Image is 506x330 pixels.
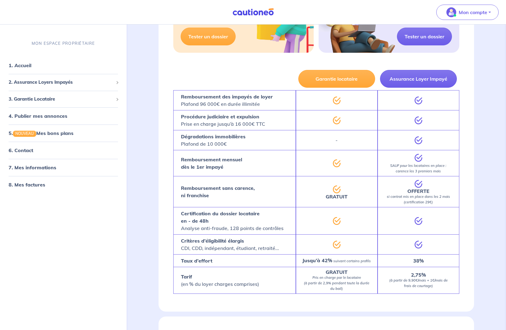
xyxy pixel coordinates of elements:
p: (en % du loyer charges comprises) [181,273,259,288]
a: 4. Publier mes annonces [9,113,67,119]
button: Garantie locataire [298,70,375,88]
p: Prise en charge jusqu’à 16 000€ TTC [181,113,265,128]
div: 2. Assurance Loyers Impayés [2,76,124,88]
p: Plafond 96 000€ en durée illimitée [181,93,273,108]
strong: Critères d’éligibilité élargis [181,238,244,244]
div: 5.NOUVEAUMes bons plans [2,127,124,139]
strong: Certification du dossier locataire en - de 48h [181,210,260,224]
div: 8. Mes factures [2,178,124,191]
strong: Procédure judiciaire et expulsion [181,113,259,120]
a: 6. Contact [9,147,33,153]
strong: 38% [413,258,424,264]
a: Tester un dossier [181,28,236,45]
img: illu_account_valid_menu.svg [446,7,456,17]
p: Mon compte [459,9,487,16]
strong: GRATUIT [326,269,347,275]
div: 4. Publier mes annonces [2,110,124,122]
strong: Remboursement des impayés de loyer [181,94,273,100]
a: 7. Mes informations [9,164,56,171]
em: si contrat mis en place dans les 2 mois (certification 29€) [387,194,450,204]
a: 5.NOUVEAUMes bons plans [9,130,73,136]
span: 2. Assurance Loyers Impayés [9,79,113,86]
em: Pris en charge par le locataire (à partir de 2,9% pendant toute la durée du bail) [304,275,369,291]
strong: Tarif [181,274,192,280]
strong: Jusqu’à 42% [302,257,332,263]
em: (à partir de 9,90€/mois + 1€/mois de frais de courtage) [389,278,448,288]
strong: Dégradations immobilières [181,133,245,140]
p: CDI, CDD, indépendant, étudiant, retraité... [181,237,279,252]
em: suivant certains profils [333,259,371,263]
div: 6. Contact [2,144,124,156]
div: 3. Garantie Locataire [2,93,124,105]
span: 3. Garantie Locataire [9,95,113,102]
a: 1. Accueil [9,62,31,68]
p: MON ESPACE PROPRIÉTAIRE [32,40,95,46]
p: Plafond de 10 000€ [181,133,245,148]
strong: OFFERTE [407,188,430,194]
div: - [296,130,378,150]
img: Cautioneo [230,8,276,16]
strong: 2,75% [411,272,426,278]
a: Tester un dossier [397,28,452,45]
a: 8. Mes factures [9,182,45,188]
div: 7. Mes informations [2,161,124,174]
strong: Remboursement sans carence, ni franchise [181,185,255,198]
strong: Remboursement mensuel dès le 1er impayé [181,156,242,170]
strong: GRATUIT [326,194,347,200]
button: illu_account_valid_menu.svgMon compte [436,5,499,20]
div: 1. Accueil [2,59,124,71]
strong: Taux d’effort [181,258,212,264]
p: Analyse anti-fraude, 128 points de contrôles [181,210,284,232]
em: SAUF pour les locataires en place : carence les 3 premiers mois [390,163,446,173]
button: Assurance Loyer Impayé [380,70,457,88]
